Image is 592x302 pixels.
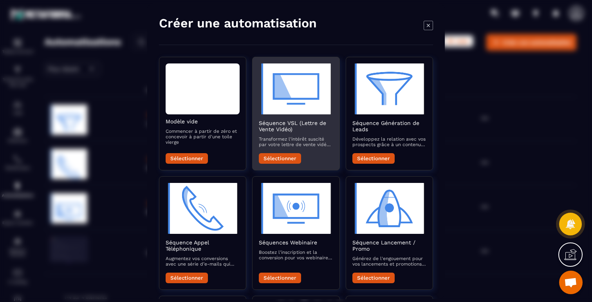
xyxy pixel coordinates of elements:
div: Ouvrir le chat [559,271,583,294]
h2: Séquence Appel Téléphonique [166,239,240,252]
h2: Modèle vide [166,118,240,125]
img: automation-objective-icon [352,183,426,234]
p: Boostez l'inscription et la conversion pour vos webinaires avec des e-mails qui informent, rappel... [259,250,333,260]
h2: Séquences Webinaire [259,239,333,246]
p: Commencer à partir de zéro et concevoir à partir d'une toile vierge [166,128,240,145]
button: Sélectionner [259,273,301,283]
button: Sélectionner [166,273,208,283]
h2: Séquence VSL (Lettre de Vente Vidéo) [259,120,333,132]
button: Sélectionner [352,273,395,283]
h2: Séquence Génération de Leads [352,120,426,132]
h2: Séquence Lancement / Promo [352,239,426,252]
img: automation-objective-icon [166,183,240,234]
button: Sélectionner [352,153,395,164]
img: automation-objective-icon [259,63,333,114]
p: Développez la relation avec vos prospects grâce à un contenu attractif qui les accompagne vers la... [352,136,426,147]
p: Générez de l'engouement pour vos lancements et promotions avec une séquence d’e-mails captivante ... [352,256,426,267]
img: automation-objective-icon [352,63,426,114]
button: Sélectionner [259,153,301,164]
img: automation-objective-icon [259,183,333,234]
p: Transformez l'intérêt suscité par votre lettre de vente vidéo en actions concrètes avec des e-mai... [259,136,333,147]
h4: Créer une automatisation [159,15,317,31]
button: Sélectionner [166,153,208,164]
p: Augmentez vos conversions avec une série d’e-mails qui préparent et suivent vos appels commerciaux [166,256,240,267]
